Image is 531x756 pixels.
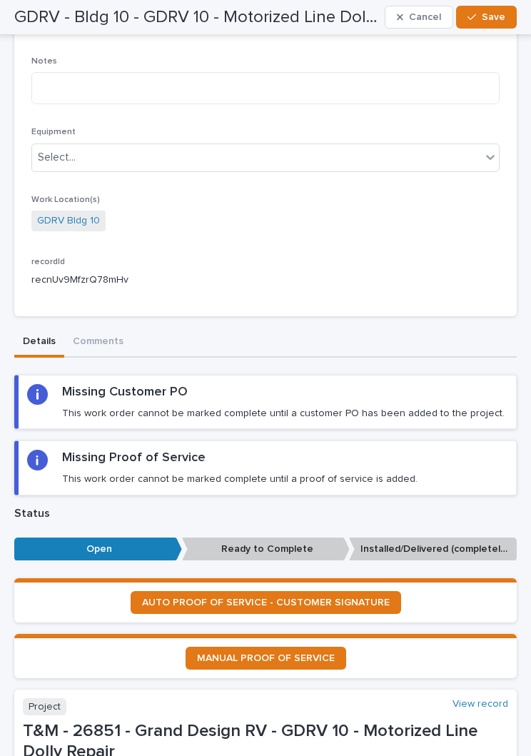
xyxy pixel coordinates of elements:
a: AUTO PROOF OF SERVICE - CUSTOMER SIGNATURE [131,591,401,614]
p: recnUv9MfzrQ78mHv [31,273,500,288]
p: This work order cannot be marked complete until a customer PO has been added to the project. [62,407,505,420]
button: Details [14,328,64,358]
button: Cancel [385,6,453,29]
span: Work Location(s) [31,196,100,204]
button: Save [456,6,517,29]
p: Status [14,507,517,520]
p: Project [23,698,66,716]
p: Ready to Complete [182,538,350,561]
span: Cancel [409,11,441,24]
button: Comments [64,328,132,358]
h2: Missing Proof of Service [62,450,206,467]
span: AUTO PROOF OF SERVICE - CUSTOMER SIGNATURE [142,598,390,608]
span: Notes [31,57,57,66]
p: This work order cannot be marked complete until a proof of service is added. [62,473,418,485]
p: Open [14,538,182,561]
div: Select... [38,150,76,165]
a: View record [452,698,508,710]
h2: Missing Customer PO [62,384,188,401]
a: MANUAL PROOF OF SERVICE [186,647,346,670]
h2: GDRV - Bldg 10 - GDRV 10 - Motorized Line Dolly Repair [14,7,379,28]
a: GDRV Bldg 10 [37,213,100,228]
span: MANUAL PROOF OF SERVICE [197,653,335,663]
p: Installed/Delivered (completely done) [349,538,517,561]
span: Equipment [31,128,76,136]
span: recordId [31,258,65,266]
span: Save [482,11,505,24]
